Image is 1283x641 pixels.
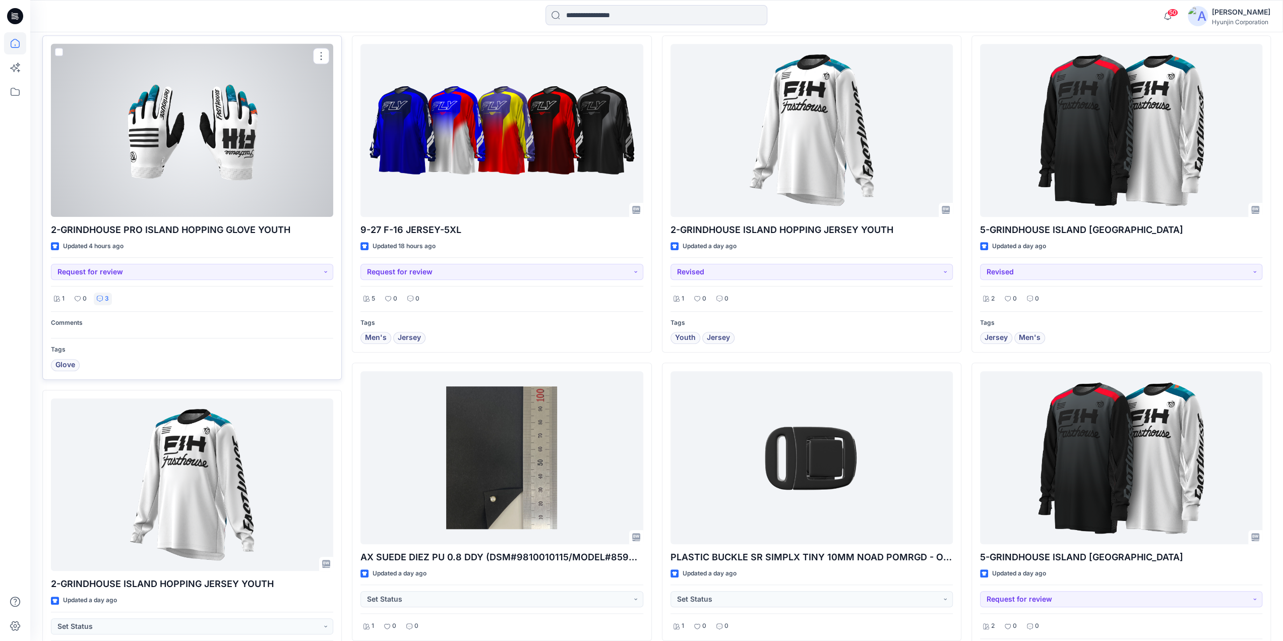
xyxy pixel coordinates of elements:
a: 2-GRINDHOUSE ISLAND HOPPING JERSEY YOUTH [51,398,333,571]
span: Jersey [707,332,730,344]
span: 50 [1167,9,1178,17]
p: 1 [682,294,684,304]
p: 2 [991,294,995,304]
p: 3 [105,294,109,304]
p: 0 [415,294,419,304]
p: 1 [682,621,684,631]
a: PLASTIC BUCKLE SR SIMPLX TINY 10MM NOAD POMRGD - ONE SIZE (MODEL#9810025703-ITEM#4432659) [670,371,953,544]
p: 5 [372,294,375,304]
p: Updated 4 hours ago [63,241,124,252]
span: Men's [1019,332,1041,344]
div: Hyunjin Corporation [1212,18,1270,26]
p: 2-GRINDHOUSE ISLAND HOPPING JERSEY YOUTH [670,223,953,237]
p: 0 [724,294,728,304]
p: AX SUEDE DIEZ PU 0.8 DDY (DSM#9810010115/MODEL#8590026/ITEM#4084977) (POLY) [360,550,643,564]
p: Comments [51,318,333,328]
p: Updated a day ago [992,568,1046,579]
a: AX SUEDE DIEZ PU 0.8 DDY (DSM#9810010115/MODEL#8590026/ITEM#4084977) (POLY) [360,371,643,544]
p: Tags [670,318,953,328]
p: PLASTIC BUCKLE SR SIMPLX TINY 10MM NOAD POMRGD - ONE SIZE (MODEL#9810025703-ITEM#4432659) [670,550,953,564]
a: 2-GRINDHOUSE PRO ISLAND HOPPING GLOVE YOUTH [51,44,333,217]
p: 1 [372,621,374,631]
p: 0 [724,621,728,631]
p: Tags [51,344,333,355]
p: 2-GRINDHOUSE PRO ISLAND HOPPING GLOVE YOUTH [51,223,333,237]
p: Updated a day ago [683,568,737,579]
p: 0 [1013,294,1017,304]
a: 9-27 F-16 JERSEY-5XL [360,44,643,217]
p: Updated 18 hours ago [373,241,436,252]
p: 1 [62,294,65,304]
p: 0 [414,621,418,631]
p: Tags [980,318,1262,328]
p: 5-GRINDHOUSE ISLAND [GEOGRAPHIC_DATA] [980,223,1262,237]
a: 5-GRINDHOUSE ISLAND HOPPING JERSEY [980,44,1262,217]
span: Jersey [398,332,421,344]
p: Updated a day ago [373,568,426,579]
span: Men's [365,332,387,344]
p: Updated a day ago [992,241,1046,252]
p: 0 [1035,294,1039,304]
div: [PERSON_NAME] [1212,6,1270,18]
p: Updated a day ago [683,241,737,252]
a: 2-GRINDHOUSE ISLAND HOPPING JERSEY YOUTH [670,44,953,217]
img: avatar [1188,6,1208,26]
p: 0 [702,294,706,304]
p: 0 [1013,621,1017,631]
span: Youth [675,332,696,344]
span: Glove [55,359,75,371]
p: 0 [83,294,87,304]
p: 2-GRINDHOUSE ISLAND HOPPING JERSEY YOUTH [51,577,333,591]
p: 5-GRINDHOUSE ISLAND [GEOGRAPHIC_DATA] [980,550,1262,564]
p: Tags [360,318,643,328]
p: 0 [393,294,397,304]
p: 9-27 F-16 JERSEY-5XL [360,223,643,237]
p: Updated a day ago [63,595,117,606]
p: 0 [1035,621,1039,631]
p: 2 [991,621,995,631]
span: Jersey [985,332,1008,344]
p: 0 [702,621,706,631]
a: 5-GRINDHOUSE ISLAND HOPPING JERSEY [980,371,1262,544]
p: 0 [392,621,396,631]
